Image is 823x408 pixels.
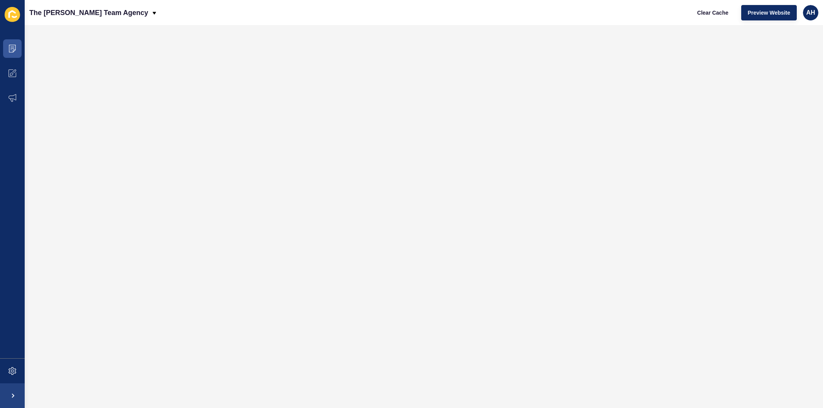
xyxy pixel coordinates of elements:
button: Clear Cache [691,5,735,20]
span: AH [806,9,815,17]
span: Preview Website [748,9,790,17]
p: The [PERSON_NAME] Team Agency [29,3,148,22]
button: Preview Website [741,5,797,20]
span: Clear Cache [697,9,728,17]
